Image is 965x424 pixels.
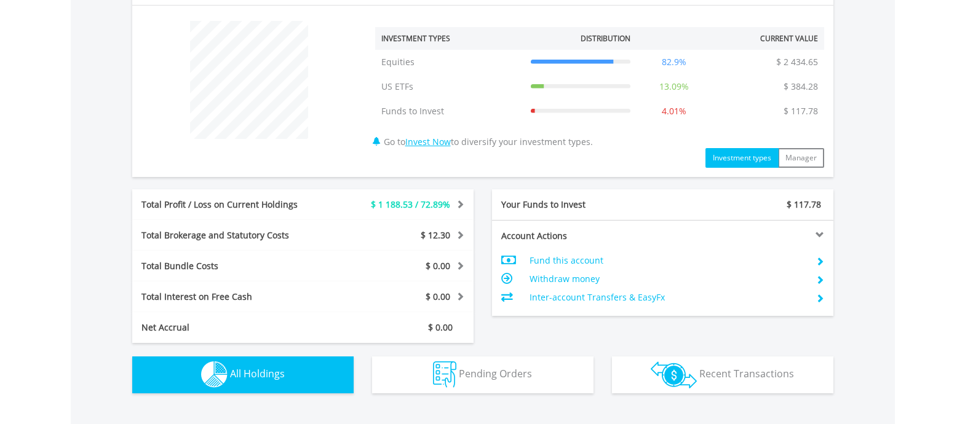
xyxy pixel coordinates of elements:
img: transactions-zar-wht.png [651,361,697,388]
span: $ 0.00 [428,321,453,333]
td: $ 117.78 [777,99,824,124]
td: 4.01% [637,99,712,124]
button: Recent Transactions [612,356,833,393]
div: Distribution [581,33,630,44]
span: $ 1 188.53 / 72.89% [371,198,450,210]
td: 13.09% [637,74,712,99]
button: All Holdings [132,356,354,393]
span: $ 12.30 [421,229,450,241]
td: 82.9% [637,50,712,74]
td: Fund this account [530,251,806,270]
td: Inter-account Transfers & EasyFx [530,288,806,307]
span: $ 117.78 [787,198,821,210]
div: Total Interest on Free Cash [132,291,332,303]
th: Investment Types [375,27,525,50]
div: Total Bundle Costs [132,260,332,272]
div: Go to to diversify your investment types. [366,15,833,168]
div: Total Profit / Loss on Current Holdings [132,198,332,211]
button: Investment types [705,148,779,168]
div: Total Brokerage and Statutory Costs [132,229,332,241]
span: $ 0.00 [426,291,450,302]
span: $ 0.00 [426,260,450,272]
span: Recent Transactions [699,367,794,380]
td: US ETFs [375,74,525,99]
span: All Holdings [230,367,285,380]
button: Pending Orders [372,356,594,393]
td: Funds to Invest [375,99,525,124]
button: Manager [778,148,824,168]
td: $ 384.28 [777,74,824,99]
th: Current Value [712,27,824,50]
div: Your Funds to Invest [492,198,663,211]
div: Net Accrual [132,321,332,334]
a: Invest Now [405,136,451,147]
td: $ 2 434.65 [770,50,824,74]
div: Account Actions [492,230,663,242]
img: holdings-wht.png [201,361,228,388]
td: Withdraw money [530,270,806,288]
span: Pending Orders [459,367,532,380]
img: pending_instructions-wht.png [433,361,456,388]
td: Equities [375,50,525,74]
